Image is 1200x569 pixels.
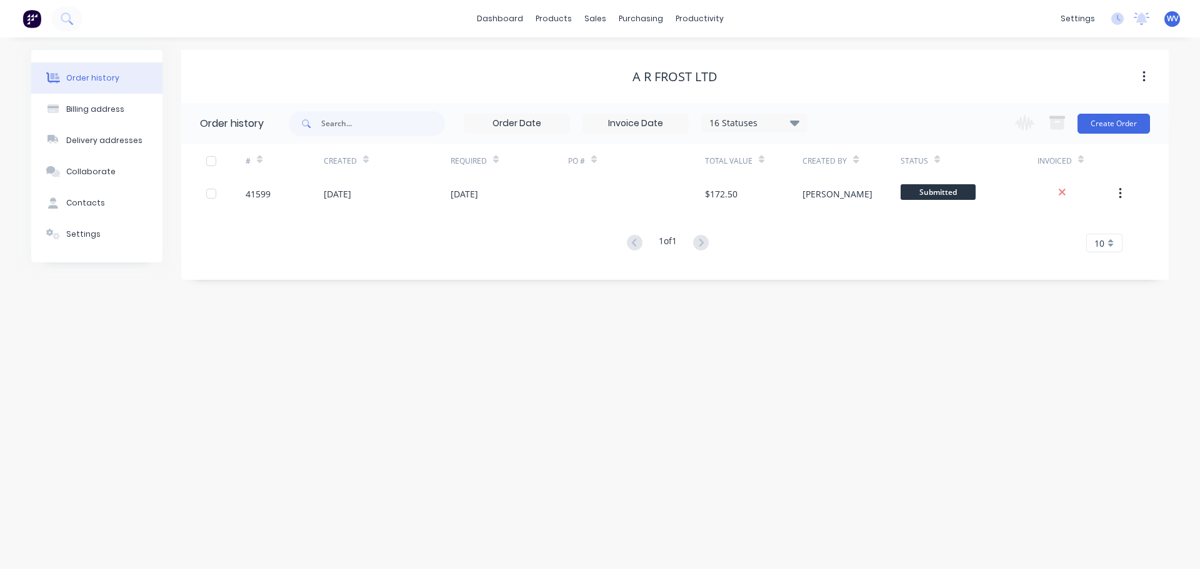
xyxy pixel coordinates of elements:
[529,9,578,28] div: products
[31,156,162,187] button: Collaborate
[22,9,41,28] img: Factory
[464,114,569,133] input: Order Date
[1167,13,1178,24] span: WV
[802,156,847,167] div: Created By
[702,116,807,130] div: 16 Statuses
[324,144,451,178] div: Created
[324,187,351,200] div: [DATE]
[321,111,445,136] input: Search...
[1037,144,1116,178] div: Invoiced
[451,187,478,200] div: [DATE]
[451,156,487,167] div: Required
[612,9,669,28] div: purchasing
[669,9,730,28] div: productivity
[246,144,324,178] div: #
[705,144,802,178] div: Total Value
[1054,9,1101,28] div: settings
[66,104,124,115] div: Billing address
[583,114,688,133] input: Invoice Date
[66,72,119,84] div: Order history
[451,144,568,178] div: Required
[66,135,142,146] div: Delivery addresses
[246,156,251,167] div: #
[802,144,900,178] div: Created By
[200,116,264,131] div: Order history
[632,69,717,84] div: A R Frost LTD
[31,187,162,219] button: Contacts
[31,94,162,125] button: Billing address
[901,144,1037,178] div: Status
[568,156,585,167] div: PO #
[901,156,928,167] div: Status
[66,229,101,240] div: Settings
[659,234,677,252] div: 1 of 1
[568,144,705,178] div: PO #
[802,187,872,200] div: [PERSON_NAME]
[31,125,162,156] button: Delivery addresses
[1037,156,1072,167] div: Invoiced
[705,156,752,167] div: Total Value
[1094,237,1104,250] span: 10
[31,62,162,94] button: Order history
[901,184,976,200] span: Submitted
[31,219,162,250] button: Settings
[246,187,271,200] div: 41599
[705,187,737,200] div: $172.50
[66,197,105,209] div: Contacts
[66,166,116,177] div: Collaborate
[1077,114,1150,134] button: Create Order
[471,9,529,28] a: dashboard
[578,9,612,28] div: sales
[324,156,357,167] div: Created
